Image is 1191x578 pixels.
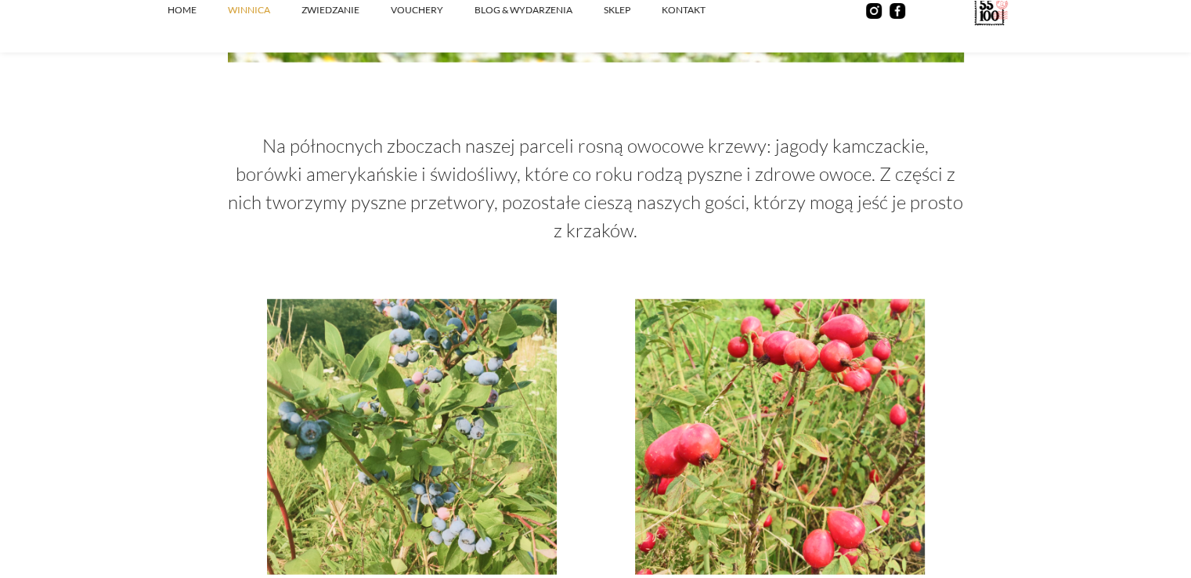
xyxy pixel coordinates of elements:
[228,132,964,244] p: Na północnych zboczach naszej parceli rosną owocowe krzewy: jagody kamczackie, borówki amerykańsk...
